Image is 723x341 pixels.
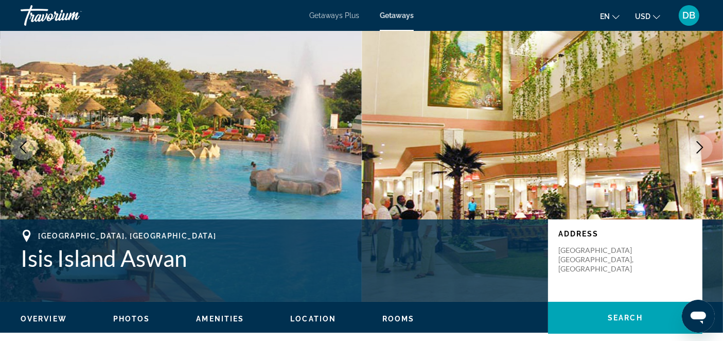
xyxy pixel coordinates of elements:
[558,246,641,274] p: [GEOGRAPHIC_DATA] [GEOGRAPHIC_DATA], [GEOGRAPHIC_DATA]
[608,314,643,322] span: Search
[21,245,538,271] h1: Isis Island Aswan
[600,12,610,21] span: en
[309,11,359,20] a: Getaways Plus
[21,2,124,29] a: Travorium
[10,134,36,160] button: Previous image
[196,315,244,323] span: Amenities
[196,314,244,323] button: Amenities
[290,315,336,323] span: Location
[600,9,620,24] button: Change language
[548,302,702,334] button: Search
[21,314,67,323] button: Overview
[683,10,696,21] span: DB
[380,11,414,20] a: Getaways
[290,314,336,323] button: Location
[682,300,715,333] iframe: Кнопка запуска окна обмена сообщениями
[21,315,67,323] span: Overview
[382,315,415,323] span: Rooms
[382,314,415,323] button: Rooms
[38,232,216,240] span: [GEOGRAPHIC_DATA], [GEOGRAPHIC_DATA]
[635,9,660,24] button: Change currency
[113,315,150,323] span: Photos
[676,5,702,26] button: User Menu
[687,134,713,160] button: Next image
[558,230,692,238] p: Address
[635,12,650,21] span: USD
[113,314,150,323] button: Photos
